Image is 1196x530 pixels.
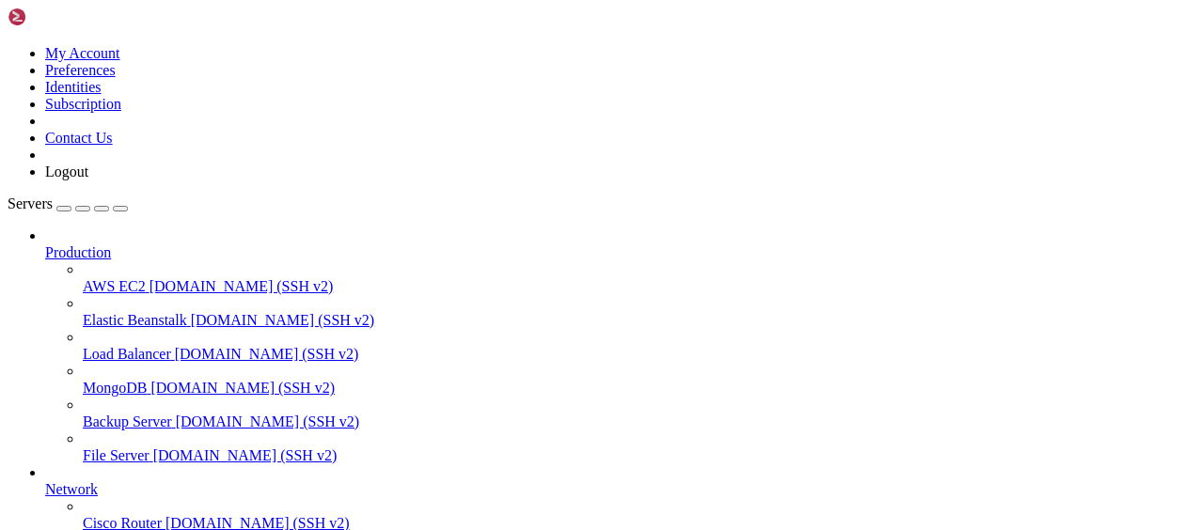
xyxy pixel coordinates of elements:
[153,447,338,463] span: [DOMAIN_NAME] (SSH v2)
[83,447,149,463] span: File Server
[45,481,1188,498] a: Network
[149,278,334,294] span: [DOMAIN_NAME] (SSH v2)
[191,312,375,328] span: [DOMAIN_NAME] (SSH v2)
[83,312,187,328] span: Elastic Beanstalk
[83,363,1188,397] li: MongoDB [DOMAIN_NAME] (SSH v2)
[83,278,146,294] span: AWS EC2
[176,413,360,429] span: [DOMAIN_NAME] (SSH v2)
[45,45,120,61] a: My Account
[83,278,1188,295] a: AWS EC2 [DOMAIN_NAME] (SSH v2)
[45,481,98,497] span: Network
[175,346,359,362] span: [DOMAIN_NAME] (SSH v2)
[83,346,1188,363] a: Load Balancer [DOMAIN_NAME] (SSH v2)
[45,130,113,146] a: Contact Us
[83,380,147,396] span: MongoDB
[83,329,1188,363] li: Load Balancer [DOMAIN_NAME] (SSH v2)
[83,380,1188,397] a: MongoDB [DOMAIN_NAME] (SSH v2)
[45,244,111,260] span: Production
[83,413,172,429] span: Backup Server
[8,195,53,211] span: Servers
[45,164,88,179] a: Logout
[8,8,116,26] img: Shellngn
[83,346,171,362] span: Load Balancer
[83,413,1188,430] a: Backup Server [DOMAIN_NAME] (SSH v2)
[150,380,335,396] span: [DOMAIN_NAME] (SSH v2)
[83,261,1188,295] li: AWS EC2 [DOMAIN_NAME] (SSH v2)
[45,227,1188,464] li: Production
[45,244,1188,261] a: Production
[45,96,121,112] a: Subscription
[8,195,128,211] a: Servers
[45,62,116,78] a: Preferences
[83,295,1188,329] li: Elastic Beanstalk [DOMAIN_NAME] (SSH v2)
[83,447,1188,464] a: File Server [DOMAIN_NAME] (SSH v2)
[83,397,1188,430] li: Backup Server [DOMAIN_NAME] (SSH v2)
[83,430,1188,464] li: File Server [DOMAIN_NAME] (SSH v2)
[45,79,102,95] a: Identities
[83,312,1188,329] a: Elastic Beanstalk [DOMAIN_NAME] (SSH v2)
